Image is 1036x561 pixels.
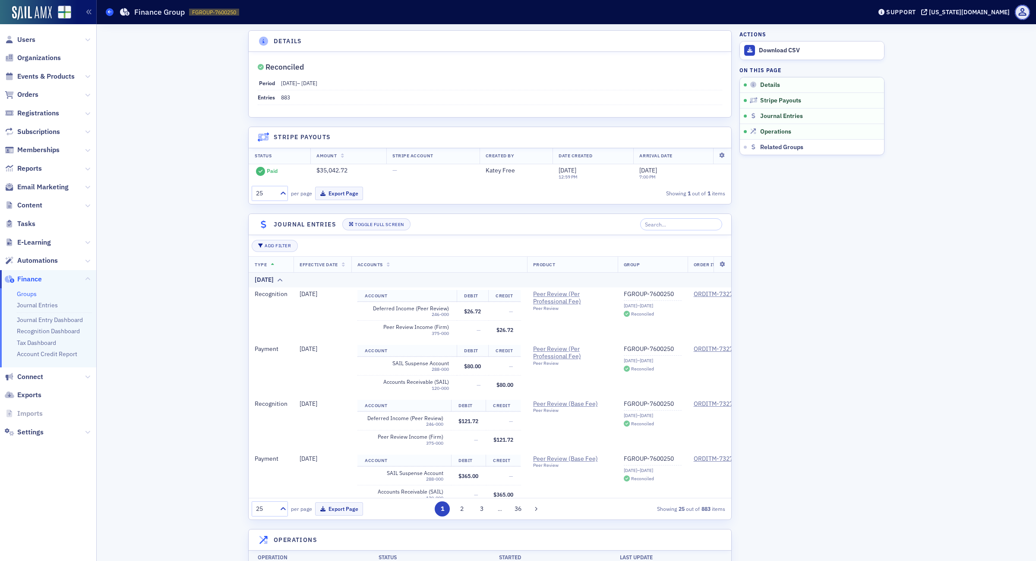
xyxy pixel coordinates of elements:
[300,345,317,353] span: [DATE]
[509,308,513,315] span: —
[315,502,363,516] button: Export Page
[192,9,236,16] span: FGROUP-7600250
[639,174,656,180] time: 7:00 PM
[509,418,513,424] span: —
[300,261,338,268] span: Effective Date
[574,189,726,197] div: Showing out of items
[281,80,297,86] span: [DATE]
[256,189,275,198] div: 25
[5,256,58,265] a: Automations
[631,367,654,371] div: Reconciled
[58,6,71,19] img: SailAMX
[533,290,612,306] span: Peer Review (Per Professional Fee)
[760,128,791,136] span: Operations
[455,501,470,516] button: 2
[17,350,77,358] a: Account Credit Report
[5,164,42,173] a: Reports
[357,290,457,302] th: Account
[700,505,712,513] strong: 883
[357,261,383,268] span: Accounts
[5,274,42,284] a: Finance
[17,219,35,229] span: Tasks
[17,35,35,45] span: Users
[624,303,682,309] div: [DATE]–[DATE]
[291,189,312,197] label: per page
[17,290,37,298] a: Groups
[355,222,404,227] div: Toggle Full Screen
[267,168,278,174] div: Paid
[624,400,682,408] a: FGROUP-7600250
[316,153,337,159] span: Amount
[559,166,576,174] span: [DATE]
[365,470,443,476] span: SAIL Suspense Account
[739,30,766,38] h4: Actions
[252,240,297,252] button: Add Filter
[392,153,433,159] span: Stripe Account
[624,290,682,298] a: FGROUP-7600250
[533,345,612,360] span: Peer Review (Per Professional Fee)
[559,153,592,159] span: Date Created
[886,8,916,16] div: Support
[451,455,486,467] th: Debit
[486,153,514,159] span: Created By
[365,488,443,495] span: Accounts Receivable (SAIL)
[17,145,60,155] span: Memberships
[5,238,51,247] a: E-Learning
[17,274,42,284] span: Finance
[677,505,686,513] strong: 25
[357,455,451,467] th: Account
[624,358,682,363] div: [DATE]–[DATE]
[694,400,743,408] a: ORDITM-7327378
[370,379,449,385] span: Accounts Receivable (SAIL)
[17,301,58,309] a: Journal Entries
[315,187,363,200] button: Export Page
[486,167,546,175] div: Katey Free
[300,290,317,298] span: [DATE]
[274,535,317,545] h4: Operations
[255,153,272,159] span: Status
[365,440,443,446] div: 375-000
[5,427,44,437] a: Settings
[17,372,43,382] span: Connect
[357,400,451,412] th: Account
[464,363,481,370] span: $80.00
[17,327,80,335] a: Recognition Dashboard
[256,504,275,513] div: 25
[5,182,69,192] a: Email Marketing
[639,166,657,174] span: [DATE]
[17,127,60,137] span: Subscriptions
[17,427,44,437] span: Settings
[559,174,578,180] time: 12:59 PM
[300,400,317,408] span: [DATE]
[493,436,513,443] span: $121.72
[435,501,450,516] button: 1
[694,290,743,298] a: ORDITM-7327379
[533,400,612,408] a: Peer Review (Base Fee)
[1015,5,1030,20] span: Profile
[5,219,35,229] a: Tasks
[5,372,43,382] a: Connect
[255,400,287,408] span: Recognition
[52,6,71,20] a: View Homepage
[694,345,743,353] a: ORDITM-7327379
[5,390,41,400] a: Exports
[255,261,267,268] span: Type
[533,261,556,268] span: Product
[759,47,880,54] div: Download CSV
[624,345,682,353] a: FGROUP-7600250
[281,80,317,86] span: –
[488,290,521,302] th: Credit
[5,90,38,99] a: Orders
[300,455,317,462] span: [DATE]
[488,345,521,357] th: Credit
[370,360,449,367] span: SAIL Suspense Account
[134,7,185,17] h1: Finance Group
[533,455,612,463] a: Peer Review (Base Fee)
[631,476,654,481] div: Reconciled
[496,381,513,388] span: $80.00
[509,363,513,370] span: —
[258,94,275,101] span: Entries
